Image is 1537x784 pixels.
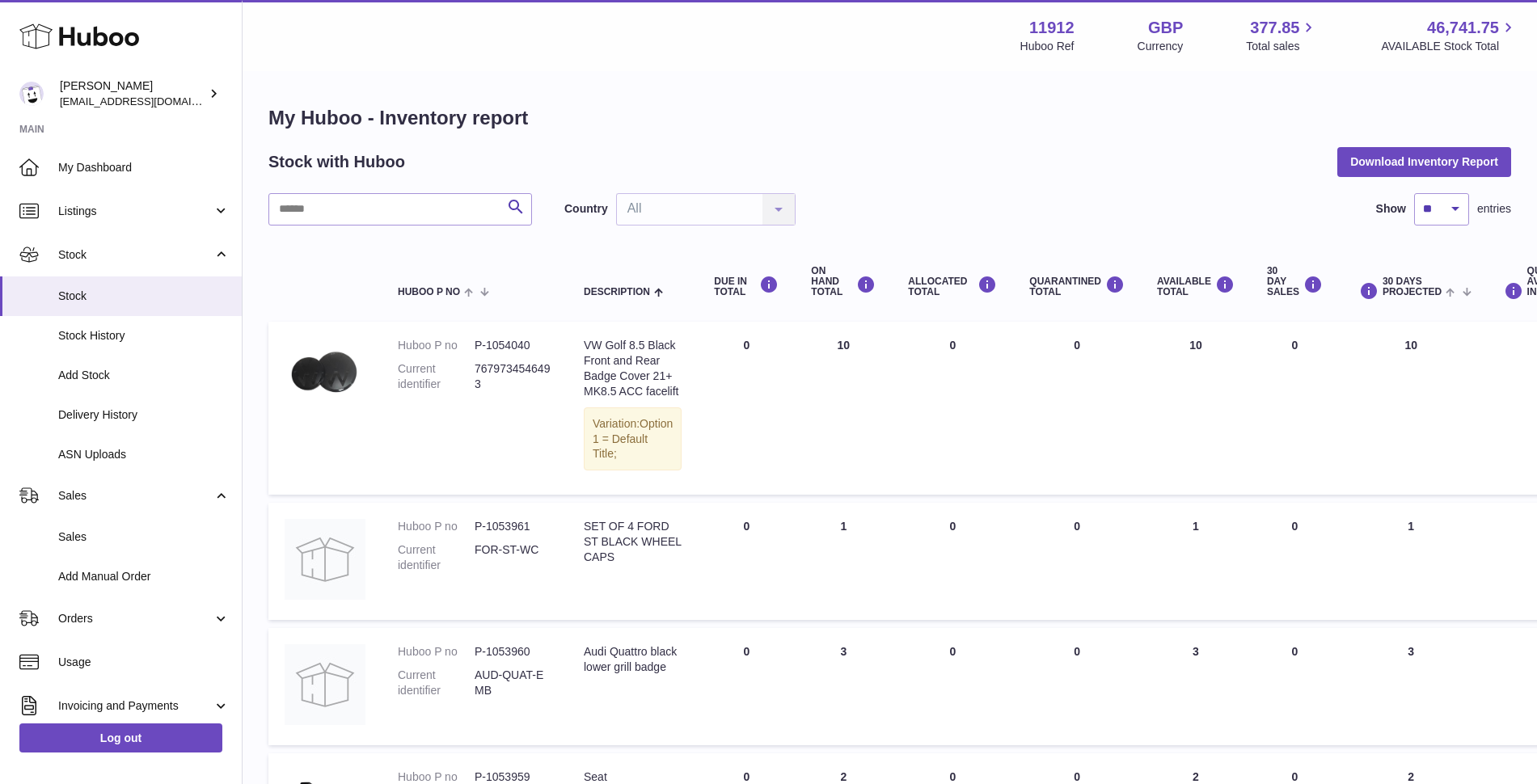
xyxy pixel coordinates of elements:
[58,204,213,219] span: Listings
[1251,503,1339,620] td: 0
[811,266,876,298] div: ON HAND Total
[1251,628,1339,745] td: 0
[60,95,238,107] span: [EMAIL_ADDRESS][DOMAIN_NAME]
[398,668,475,698] dt: Current identifier
[19,82,44,106] img: info@carbonmyride.com
[475,361,551,392] dd: 7679734546493
[1267,266,1323,298] div: 30 DAY SALES
[475,542,551,573] dd: FOR-ST-WC
[1141,628,1251,745] td: 3
[564,201,608,217] label: Country
[892,628,1013,745] td: 0
[908,276,997,297] div: ALLOCATED Total
[58,160,230,175] span: My Dashboard
[1246,39,1318,54] span: Total sales
[1250,17,1299,39] span: 377.85
[1381,17,1518,54] a: 46,741.75 AVAILABLE Stock Total
[698,503,795,620] td: 0
[1029,17,1075,39] strong: 11912
[58,447,230,462] span: ASN Uploads
[1339,628,1484,745] td: 3
[58,407,230,423] span: Delivery History
[268,105,1511,131] h1: My Huboo - Inventory report
[58,611,213,626] span: Orders
[593,417,673,461] span: Option 1 = Default Title;
[584,519,682,565] div: SET OF 4 FORD ST BLACK WHEEL CAPS
[58,698,213,714] span: Invoicing and Payments
[475,668,551,698] dd: AUD-QUAT-EMB
[58,289,230,304] span: Stock
[398,287,460,297] span: Huboo P no
[58,247,213,263] span: Stock
[58,328,230,344] span: Stock History
[795,503,892,620] td: 1
[268,151,405,173] h2: Stock with Huboo
[1251,322,1339,495] td: 0
[698,322,795,495] td: 0
[892,322,1013,495] td: 0
[1339,503,1484,620] td: 1
[698,628,795,745] td: 0
[1074,770,1080,783] span: 0
[60,78,205,109] div: [PERSON_NAME]
[475,519,551,534] dd: P-1053961
[19,723,222,752] a: Log out
[1337,147,1511,176] button: Download Inventory Report
[584,644,682,675] div: Audi Quattro black lower grill badge
[475,338,551,353] dd: P-1054040
[1427,17,1499,39] span: 46,741.75
[398,644,475,660] dt: Huboo P no
[1029,276,1125,297] div: QUARANTINED Total
[1020,39,1075,54] div: Huboo Ref
[1074,645,1080,658] span: 0
[795,322,892,495] td: 10
[1339,322,1484,495] td: 10
[58,488,213,504] span: Sales
[58,368,230,383] span: Add Stock
[795,628,892,745] td: 3
[714,276,779,297] div: DUE IN TOTAL
[1148,17,1183,39] strong: GBP
[475,644,551,660] dd: P-1053960
[584,407,682,471] div: Variation:
[398,338,475,353] dt: Huboo P no
[285,519,365,600] img: product image
[58,529,230,545] span: Sales
[58,655,230,670] span: Usage
[584,287,650,297] span: Description
[398,361,475,392] dt: Current identifier
[1383,276,1442,297] span: 30 DAYS PROJECTED
[1376,201,1406,217] label: Show
[1141,322,1251,495] td: 10
[285,338,365,411] img: product image
[285,644,365,725] img: product image
[1246,17,1318,54] a: 377.85 Total sales
[1074,520,1080,533] span: 0
[398,542,475,573] dt: Current identifier
[1157,276,1235,297] div: AVAILABLE Total
[1074,339,1080,352] span: 0
[1477,201,1511,217] span: entries
[398,519,475,534] dt: Huboo P no
[892,503,1013,620] td: 0
[1141,503,1251,620] td: 1
[584,338,682,399] div: VW Golf 8.5 Black Front and Rear Badge Cover 21+ MK8.5 ACC facelift
[1138,39,1184,54] div: Currency
[58,569,230,584] span: Add Manual Order
[1381,39,1518,54] span: AVAILABLE Stock Total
